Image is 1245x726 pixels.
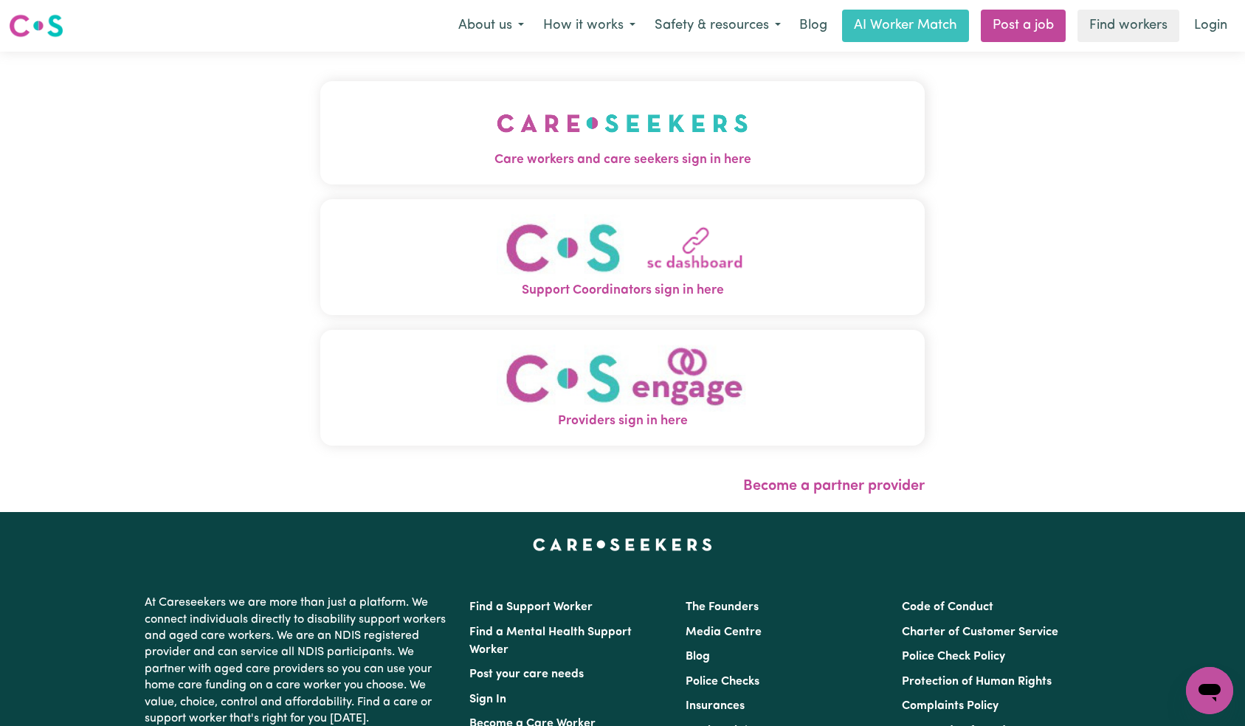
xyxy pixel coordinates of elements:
a: Complaints Policy [902,700,999,712]
a: Login [1185,10,1236,42]
span: Care workers and care seekers sign in here [320,151,925,170]
a: Charter of Customer Service [902,626,1058,638]
iframe: Button to launch messaging window [1186,667,1233,714]
a: Careseekers home page [533,539,712,550]
span: Providers sign in here [320,412,925,431]
span: Support Coordinators sign in here [320,281,925,300]
button: Care workers and care seekers sign in here [320,81,925,184]
a: Police Checks [686,676,759,688]
a: The Founders [686,601,759,613]
a: Media Centre [686,626,762,638]
a: Blog [790,10,836,42]
button: Safety & resources [645,10,790,41]
img: Careseekers logo [9,13,63,39]
a: Code of Conduct [902,601,993,613]
a: Find a Support Worker [469,601,593,613]
a: Police Check Policy [902,651,1005,663]
button: Providers sign in here [320,330,925,446]
a: Protection of Human Rights [902,676,1052,688]
a: Find a Mental Health Support Worker [469,626,632,656]
a: Become a partner provider [743,479,925,494]
a: AI Worker Match [842,10,969,42]
a: Post your care needs [469,668,584,680]
a: Insurances [686,700,745,712]
a: Blog [686,651,710,663]
a: Sign In [469,694,506,705]
button: About us [449,10,534,41]
a: Careseekers logo [9,9,63,43]
a: Find workers [1077,10,1179,42]
button: Support Coordinators sign in here [320,199,925,315]
button: How it works [534,10,645,41]
a: Post a job [981,10,1066,42]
